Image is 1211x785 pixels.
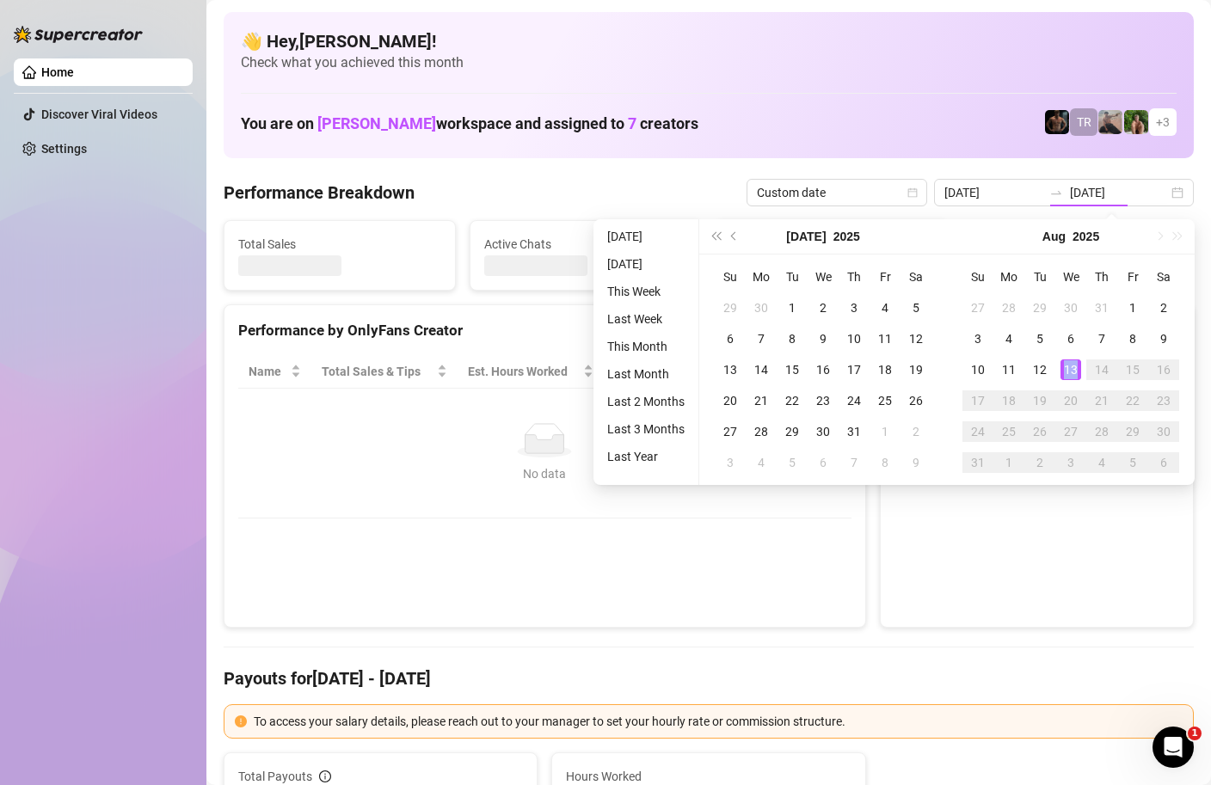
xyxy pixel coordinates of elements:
span: Chat Conversion [725,362,827,381]
span: to [1049,186,1063,199]
span: [PERSON_NAME] [317,114,436,132]
h1: You are on workspace and assigned to creators [241,114,698,133]
th: Chat Conversion [715,355,851,389]
span: Check what you achieved this month [241,53,1177,72]
span: info-circle [319,770,331,782]
h4: 👋 Hey, [PERSON_NAME] ! [241,29,1177,53]
span: Total Sales [238,235,441,254]
span: Messages Sent [730,235,933,254]
div: To access your salary details, please reach out to your manager to set your hourly rate or commis... [254,712,1183,731]
a: Discover Viral Videos [41,107,157,121]
img: logo-BBDzfeDw.svg [14,26,143,43]
span: Custom date [757,180,917,205]
th: Sales / Hour [604,355,715,389]
span: 7 [628,114,636,132]
div: Sales by OnlyFans Creator [894,319,1179,342]
img: LC [1098,110,1122,134]
div: Est. Hours Worked [468,362,581,381]
img: Trent [1045,110,1069,134]
input: End date [1070,183,1168,202]
span: 1 [1188,727,1202,740]
a: Home [41,65,74,79]
th: Name [238,355,311,389]
th: Total Sales & Tips [311,355,457,389]
input: Start date [944,183,1042,202]
span: Sales / Hour [614,362,691,381]
h4: Payouts for [DATE] - [DATE] [224,666,1194,690]
span: swap-right [1049,186,1063,199]
span: Active Chats [484,235,687,254]
span: Name [249,362,287,381]
img: Nathaniel [1124,110,1148,134]
iframe: Intercom live chat [1153,727,1194,768]
span: TR [1077,113,1091,132]
span: + 3 [1156,113,1170,132]
a: Settings [41,142,87,156]
div: No data [255,464,834,483]
span: Total Sales & Tips [322,362,433,381]
div: Performance by OnlyFans Creator [238,319,851,342]
span: calendar [907,187,918,198]
span: exclamation-circle [235,715,247,727]
h4: Performance Breakdown [224,181,415,205]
